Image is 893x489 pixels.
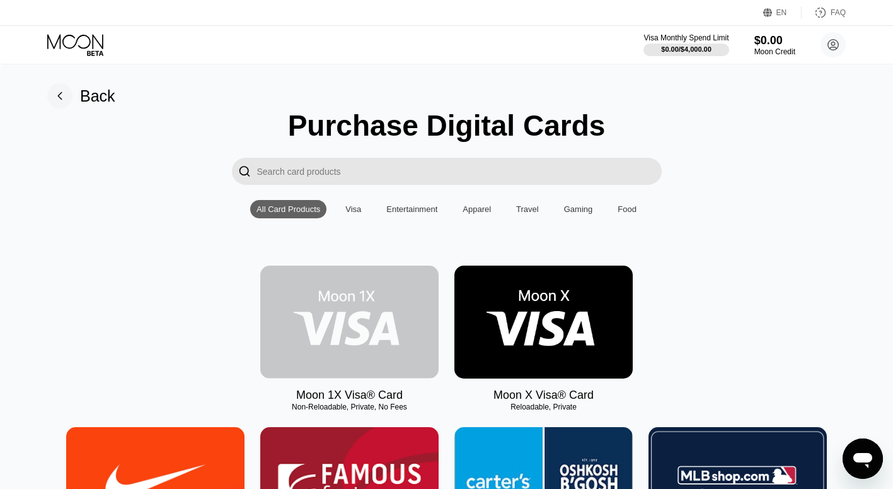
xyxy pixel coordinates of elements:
div: Travel [510,200,545,218]
div: FAQ [831,8,846,17]
div: $0.00 [754,34,795,47]
div: Entertainment [380,200,444,218]
div:  [232,158,257,185]
div: Apparel [456,200,497,218]
div: Gaming [558,200,599,218]
div: Purchase Digital Cards [288,109,606,143]
div: Travel [516,204,539,214]
div: All Card Products [250,200,326,218]
div: Moon Credit [754,47,795,56]
input: Search card products [257,158,662,185]
div: $0.00 / $4,000.00 [661,45,712,53]
div: Gaming [564,204,593,214]
div: Entertainment [386,204,437,214]
div: Back [47,83,115,109]
div: Non-Reloadable, Private, No Fees [260,403,439,411]
div: EN [763,6,802,19]
div:  [238,164,251,179]
div: Visa [345,204,361,214]
div: Visa Monthly Spend Limit [643,33,729,42]
div: $0.00Moon Credit [754,34,795,56]
div: Moon X Visa® Card [493,389,594,402]
div: Moon 1X Visa® Card [296,389,403,402]
div: Food [618,204,637,214]
div: All Card Products [256,204,320,214]
div: Reloadable, Private [454,403,633,411]
div: Visa [339,200,367,218]
div: Back [80,87,115,105]
div: Apparel [463,204,491,214]
div: EN [776,8,787,17]
div: Food [611,200,643,218]
div: FAQ [802,6,846,19]
div: Visa Monthly Spend Limit$0.00/$4,000.00 [643,33,729,56]
iframe: Bouton de lancement de la fenêtre de messagerie [843,439,883,479]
